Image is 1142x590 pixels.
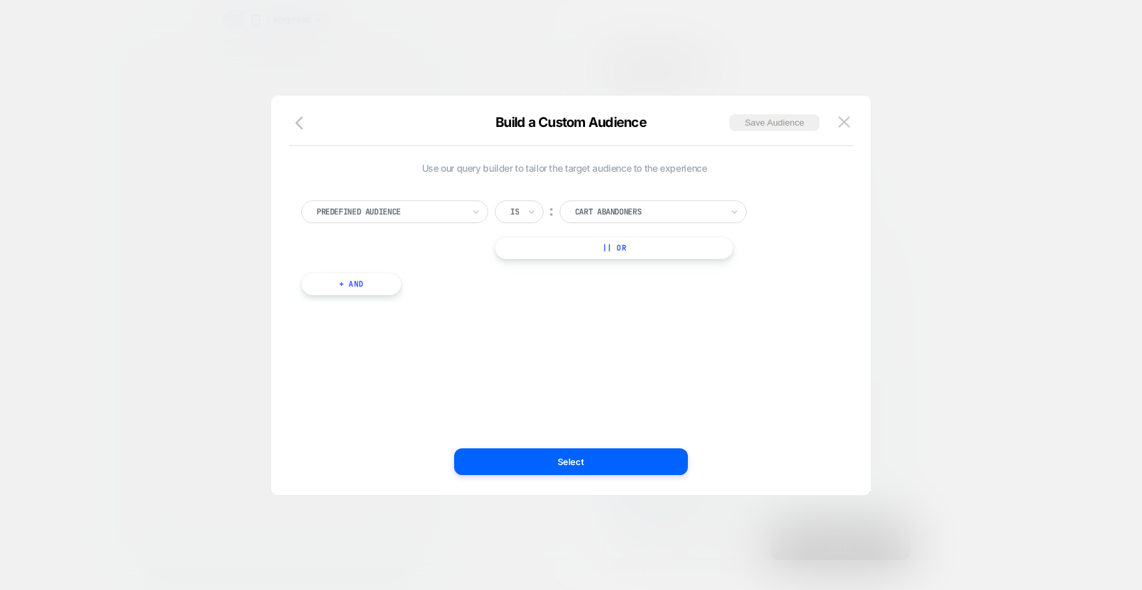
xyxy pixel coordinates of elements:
span: Build a Custom Audience [496,114,646,130]
button: || Or [495,237,733,259]
button: Select [454,448,688,475]
img: close [838,116,850,128]
span: Use our query builder to tailor the target audience to the experience [301,162,827,174]
button: Save Audience [729,114,819,131]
